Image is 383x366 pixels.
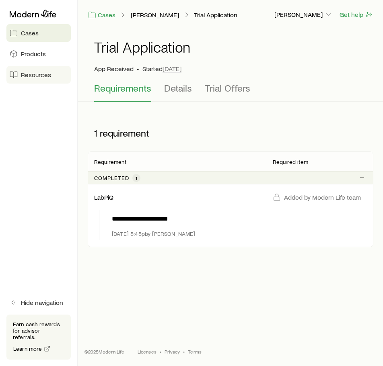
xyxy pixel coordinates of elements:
a: [PERSON_NAME] [130,11,179,19]
a: Licenses [138,348,156,355]
div: Application details tabs [94,82,367,102]
p: Completed [94,175,129,181]
div: Earn cash rewards for advisor referrals.Learn more [6,315,71,360]
span: Details [164,82,192,94]
span: • [137,65,139,73]
a: Products [6,45,71,63]
p: Requirement [94,159,126,165]
span: requirement [100,127,149,139]
p: Trial Application [194,11,237,19]
p: [DATE] 5:45p by [PERSON_NAME] [112,231,195,237]
a: Cases [6,24,71,42]
button: Hide navigation [6,294,71,311]
span: Cases [21,29,39,37]
p: [PERSON_NAME] [274,10,332,18]
p: Started [142,65,181,73]
span: Requirements [94,82,151,94]
span: • [160,348,161,355]
span: • [183,348,185,355]
h1: Trial Application [94,39,190,55]
p: Added by Modern Life team [284,193,361,201]
span: [DATE] [163,65,181,73]
p: © 2025 Modern Life [84,348,125,355]
a: Privacy [165,348,180,355]
span: Resources [21,71,51,79]
button: [PERSON_NAME] [274,10,333,20]
span: Learn more [13,346,42,352]
a: Resources [6,66,71,84]
a: Terms [188,348,202,355]
p: Earn cash rewards for advisor referrals. [13,321,64,340]
span: Trial Offers [205,82,250,94]
span: App Received [94,65,134,73]
p: Required item [273,159,308,165]
span: Products [21,50,46,58]
p: LabPiQ [94,193,113,201]
span: Hide navigation [21,299,63,307]
button: Get help [339,10,373,19]
a: Cases [88,10,116,20]
span: 1 [136,175,137,181]
span: 1 [94,127,97,139]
